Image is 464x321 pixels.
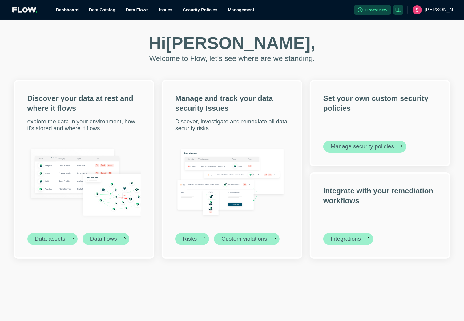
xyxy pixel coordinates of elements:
div: Discover your data at rest and where it flows [27,94,141,113]
a: Dashboard [56,7,79,12]
button: Risks [175,233,209,245]
span: Welcome to Flow, let’s see where are we standing. [149,54,315,62]
a: Data Catalog [89,7,115,12]
button: Custom violations [214,233,280,245]
div: explore the data in your environment, how it's stored and where it flows [27,118,141,132]
div: Manage and track your data security Issues [175,94,289,113]
button: Integrations [323,233,373,245]
div: Set your own custom security policies [323,94,437,113]
a: Security Policies [183,7,217,12]
img: ACg8ocJ9la7mZOLiPBa_o7I9MBThCC15abFzTkUmGbbaHOJlHvQ7oQ=s96-c [413,5,422,14]
button: Data assets [27,233,78,245]
button: Manage security policies [323,141,406,153]
button: Data flows [83,233,129,245]
div: Discover, investigate and remediate all data security risks [175,118,289,132]
h1: Hi [PERSON_NAME] , [14,34,450,52]
div: Integrate with your remediation workflows [323,186,437,206]
span: Data Flows [126,7,149,12]
button: Create new [354,5,391,15]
